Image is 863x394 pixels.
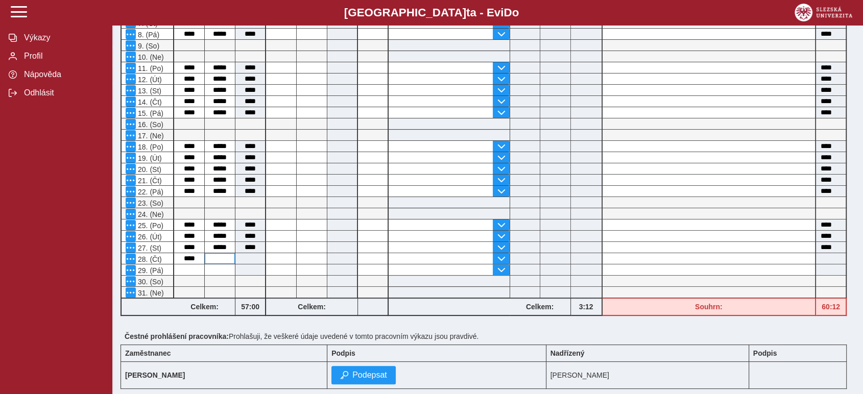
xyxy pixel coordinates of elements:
b: 60:12 [816,303,846,311]
span: 14. (Čt) [136,98,162,106]
span: 13. (St) [136,87,161,95]
button: Menu [126,63,136,73]
span: 11. (Po) [136,64,163,72]
button: Menu [126,276,136,286]
span: 25. (Po) [136,221,163,230]
span: 30. (So) [136,278,163,286]
span: Profil [21,52,104,61]
span: 20. (St) [136,165,161,174]
span: 9. (So) [136,42,159,50]
span: 21. (Čt) [136,177,162,185]
span: 27. (St) [136,244,161,252]
b: Podpis [753,349,777,357]
span: 18. (Po) [136,143,163,151]
button: Menu [126,198,136,208]
button: Menu [126,287,136,298]
span: Výkazy [21,33,104,42]
button: Menu [126,29,136,39]
td: [PERSON_NAME] [546,362,749,389]
b: 57:00 [235,303,265,311]
button: Menu [126,209,136,219]
span: 24. (Ne) [136,210,164,218]
button: Menu [126,52,136,62]
b: Nadřízený [550,349,585,357]
button: Menu [126,141,136,152]
b: Celkem: [266,303,357,311]
button: Menu [126,254,136,264]
span: D [504,6,512,19]
button: Menu [126,130,136,140]
span: 8. (Pá) [136,31,159,39]
span: Odhlásit [21,88,104,97]
b: Celkem: [174,303,235,311]
div: Fond pracovní doby (67:12 h) a součet hodin (60:12 h) se neshodují! [816,298,847,316]
span: 17. (Ne) [136,132,164,140]
div: Fond pracovní doby (67:12 h) a součet hodin (60:12 h) se neshodují! [603,298,817,316]
span: 7. (Čt) [136,19,158,28]
b: Souhrn: [695,303,723,311]
button: Menu [126,164,136,174]
span: 29. (Pá) [136,266,163,275]
b: Podpis [331,349,355,357]
button: Menu [126,265,136,275]
span: 26. (Út) [136,233,162,241]
button: Menu [126,119,136,129]
b: [GEOGRAPHIC_DATA] a - Evi [31,6,832,19]
button: Menu [126,74,136,84]
span: t [466,6,470,19]
span: Nápověda [21,70,104,79]
button: Menu [126,96,136,107]
b: [PERSON_NAME] [125,371,185,379]
button: Menu [126,153,136,163]
span: 15. (Pá) [136,109,163,117]
span: 23. (So) [136,199,163,207]
img: logo_web_su.png [795,4,852,21]
button: Podepsat [331,366,396,384]
b: Celkem: [510,303,570,311]
span: 22. (Pá) [136,188,163,196]
button: Menu [126,242,136,253]
button: Menu [126,175,136,185]
b: Čestné prohlášení pracovníka: [125,332,229,340]
div: Prohlašuji, že veškeré údaje uvedené v tomto pracovním výkazu jsou pravdivé. [121,328,855,344]
button: Menu [126,85,136,95]
button: Menu [126,186,136,196]
button: Menu [126,231,136,241]
button: Menu [126,220,136,230]
b: 3:12 [571,303,602,311]
span: 12. (Út) [136,76,162,84]
span: Podepsat [352,371,387,380]
span: 31. (Ne) [136,289,164,297]
button: Menu [126,108,136,118]
b: Zaměstnanec [125,349,171,357]
span: 28. (Čt) [136,255,162,263]
span: o [512,6,519,19]
span: 16. (So) [136,120,163,129]
button: Menu [126,40,136,51]
span: 19. (Út) [136,154,162,162]
span: 10. (Ne) [136,53,164,61]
